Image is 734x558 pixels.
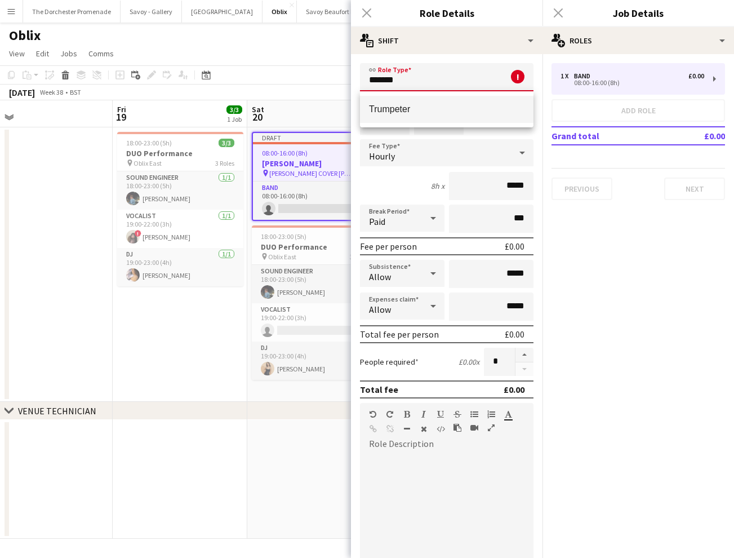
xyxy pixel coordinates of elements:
h3: [PERSON_NAME] [253,158,377,169]
button: Insert video [470,423,478,432]
button: Savoy Beaufort Bar [297,1,370,23]
div: BST [70,88,81,96]
span: Hourly [369,150,395,162]
button: Text Color [504,410,512,419]
app-card-role: Vocalist0/119:00-22:00 (3h) [252,303,378,342]
td: Grand total [551,127,671,145]
app-card-role: DJ1/119:00-23:00 (4h)[PERSON_NAME] [117,248,243,286]
app-job-card: 18:00-23:00 (5h)3/3DUO Performance Oblix East3 RolesSound Engineer1/118:00-23:00 (5h)[PERSON_NAME... [117,132,243,286]
div: Fee per person [360,241,417,252]
button: HTML Code [437,424,444,433]
span: Fri [117,104,126,114]
div: £0.00 [505,329,524,340]
span: 19 [115,110,126,123]
div: 1 x [560,72,574,80]
span: 20 [250,110,264,123]
button: Savoy - Gallery [121,1,182,23]
h3: Job Details [542,6,734,20]
div: Total fee [360,384,398,395]
button: [GEOGRAPHIC_DATA] [182,1,263,23]
span: View [9,48,25,59]
span: [PERSON_NAME] COVER [PERSON_NAME] [269,169,352,178]
div: Shift [351,27,542,54]
div: £0.00 [504,384,524,395]
div: Roles [542,27,734,54]
button: Underline [437,410,444,419]
span: Sat [252,104,264,114]
button: Redo [386,410,394,419]
app-card-role: Vocalist1/119:00-22:00 (3h)![PERSON_NAME] [117,210,243,248]
div: £0.00 x [459,357,479,367]
h1: Oblix [9,27,41,44]
a: Edit [32,46,54,61]
span: Week 38 [37,88,65,96]
td: £0.00 [671,127,725,145]
span: ! [135,230,141,237]
h3: DUO Performance [252,242,378,252]
div: £0.00 [505,241,524,252]
button: Clear Formatting [420,424,428,433]
button: Bold [403,410,411,419]
button: Increase [515,348,533,362]
div: Total fee per person [360,329,439,340]
div: VENUE TECHNICIAN [18,405,96,417]
div: 08:00-16:00 (8h) [560,80,704,86]
span: Oblix East [268,253,296,261]
button: The Dorchester Promenade [23,1,121,23]
app-card-role: Sound Engineer1/118:00-23:00 (5h)[PERSON_NAME] [252,265,378,303]
a: Jobs [56,46,82,61]
button: Italic [420,410,428,419]
h3: DUO Performance [117,148,243,158]
span: 18:00-23:00 (5h) [126,139,172,147]
div: 1 Job [227,115,242,123]
span: Jobs [60,48,77,59]
div: [DATE] [9,87,35,98]
span: 3/3 [226,105,242,114]
app-job-card: Draft08:00-16:00 (8h)0/1[PERSON_NAME] [PERSON_NAME] COVER [PERSON_NAME]1 RoleBand0/108:00-16:00 (8h) [252,132,378,221]
button: Undo [369,410,377,419]
span: Comms [88,48,114,59]
span: 3 Roles [350,253,369,261]
button: Unordered List [470,410,478,419]
app-card-role: Band0/108:00-16:00 (8h) [253,181,377,220]
label: People required [360,357,419,367]
span: Oblix East [134,159,162,167]
span: Allow [369,271,391,282]
span: 3 Roles [215,159,234,167]
app-job-card: 18:00-23:00 (5h)2/3DUO Performance Oblix East3 RolesSound Engineer1/118:00-23:00 (5h)[PERSON_NAME... [252,225,378,380]
div: £0.00 [688,72,704,80]
span: Paid [369,216,385,227]
app-card-role: DJ1/119:00-23:00 (4h)[PERSON_NAME] [252,342,378,380]
span: 3/3 [219,139,234,147]
button: Horizontal Line [403,424,411,433]
a: View [5,46,29,61]
button: Fullscreen [487,423,495,432]
a: Comms [84,46,118,61]
div: 8h x [431,181,444,191]
span: 08:00-16:00 (8h) [262,149,308,157]
button: Strikethrough [453,410,461,419]
h3: Role Details [351,6,542,20]
span: Trumpeter [369,104,524,114]
div: Band [574,72,595,80]
span: 18:00-23:00 (5h) [261,232,306,241]
button: Ordered List [487,410,495,419]
div: Draft [253,133,377,142]
app-card-role: Sound Engineer1/118:00-23:00 (5h)[PERSON_NAME] [117,171,243,210]
span: Allow [369,304,391,315]
button: Paste as plain text [453,423,461,432]
span: Edit [36,48,49,59]
button: Oblix [263,1,297,23]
